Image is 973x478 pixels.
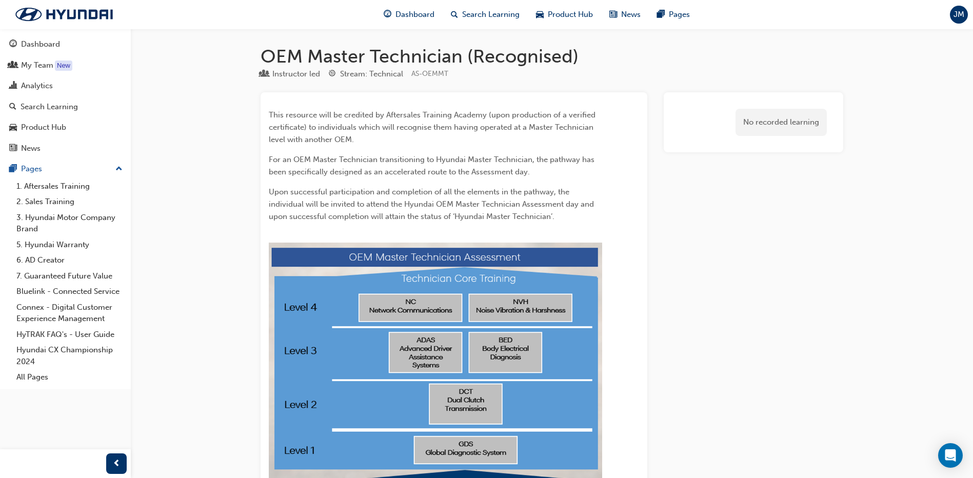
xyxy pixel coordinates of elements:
[411,69,448,78] span: Learning resource code
[115,163,123,176] span: up-icon
[12,342,127,369] a: Hyundai CX Championship 2024
[621,9,641,21] span: News
[536,8,544,21] span: car-icon
[950,6,968,24] button: JM
[938,443,963,468] div: Open Intercom Messenger
[21,143,41,154] div: News
[4,35,127,54] a: Dashboard
[9,82,17,91] span: chart-icon
[12,252,127,268] a: 6. AD Creator
[4,97,127,116] a: Search Learning
[12,284,127,300] a: Bluelink - Connected Service
[12,300,127,327] a: Connex - Digital Customer Experience Management
[12,178,127,194] a: 1. Aftersales Training
[4,160,127,178] button: Pages
[328,70,336,79] span: target-icon
[4,139,127,158] a: News
[9,165,17,174] span: pages-icon
[261,68,320,81] div: Type
[4,76,127,95] a: Analytics
[328,68,403,81] div: Stream
[9,61,17,70] span: people-icon
[21,59,53,71] div: My Team
[669,9,690,21] span: Pages
[528,4,601,25] a: car-iconProduct Hub
[4,56,127,75] a: My Team
[269,155,597,176] span: For an OEM Master Technician transitioning to Hyundai Master Technician, the pathway has been spe...
[261,45,843,68] h1: OEM Master Technician (Recognised)
[12,268,127,284] a: 7. Guaranteed Future Value
[340,68,403,80] div: Stream: Technical
[4,118,127,137] a: Product Hub
[269,110,598,144] span: This resource will be credited by Aftersales Training Academy (upon production of a verified cert...
[462,9,520,21] span: Search Learning
[9,144,17,153] span: news-icon
[954,9,964,21] span: JM
[12,369,127,385] a: All Pages
[9,40,17,49] span: guage-icon
[736,109,827,136] div: No recorded learning
[12,210,127,237] a: 3. Hyundai Motor Company Brand
[113,457,121,470] span: prev-icon
[21,101,78,113] div: Search Learning
[384,8,391,21] span: guage-icon
[21,122,66,133] div: Product Hub
[395,9,434,21] span: Dashboard
[9,103,16,112] span: search-icon
[451,8,458,21] span: search-icon
[5,4,123,25] img: Trak
[12,237,127,253] a: 5. Hyundai Warranty
[657,8,665,21] span: pages-icon
[609,8,617,21] span: news-icon
[55,61,72,71] div: Tooltip anchor
[21,38,60,50] div: Dashboard
[375,4,443,25] a: guage-iconDashboard
[12,327,127,343] a: HyTRAK FAQ's - User Guide
[21,80,53,92] div: Analytics
[272,68,320,80] div: Instructor led
[4,33,127,160] button: DashboardMy TeamAnalyticsSearch LearningProduct HubNews
[649,4,698,25] a: pages-iconPages
[9,123,17,132] span: car-icon
[261,70,268,79] span: learningResourceType_INSTRUCTOR_LED-icon
[21,163,42,175] div: Pages
[443,4,528,25] a: search-iconSearch Learning
[548,9,593,21] span: Product Hub
[12,194,127,210] a: 2. Sales Training
[269,187,596,221] span: Upon successful participation and completion of all the elements in the pathway, the individual w...
[601,4,649,25] a: news-iconNews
